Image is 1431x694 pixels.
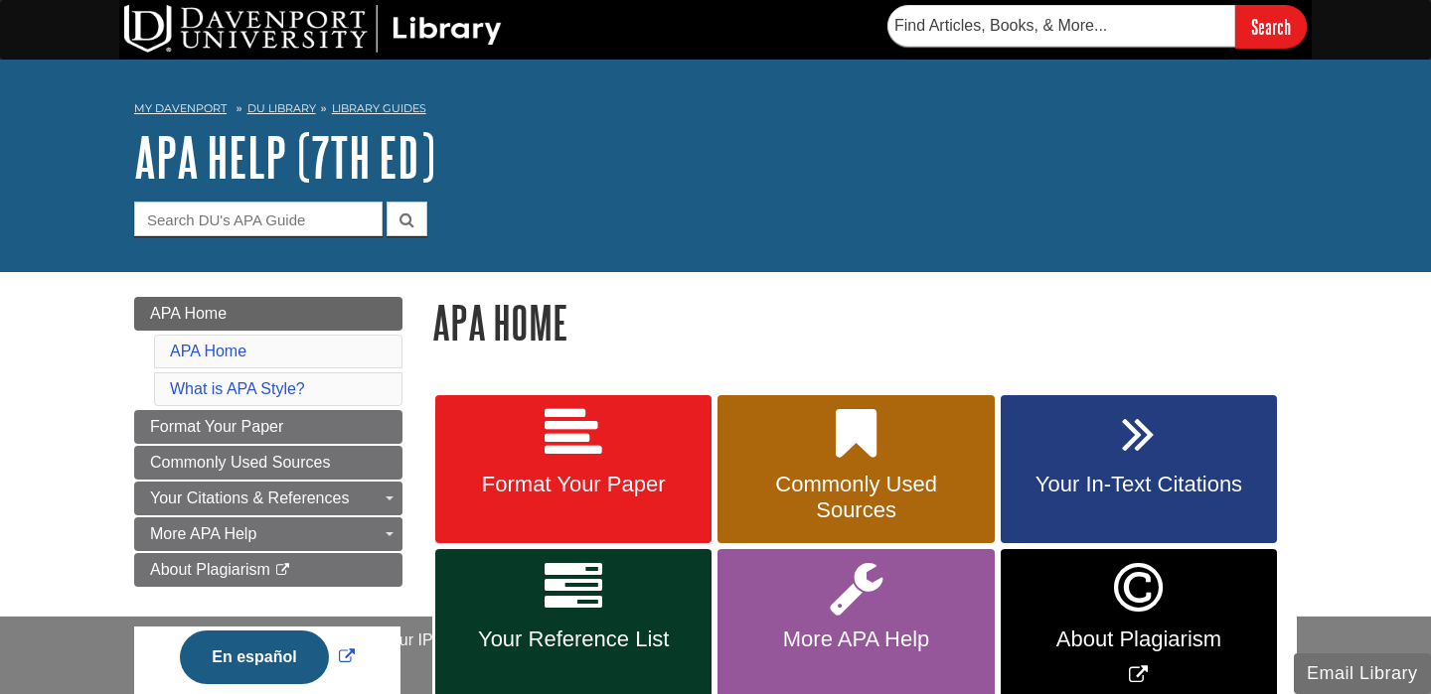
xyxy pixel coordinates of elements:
[432,297,1297,347] h1: APA Home
[1016,626,1262,652] span: About Plagiarism
[134,100,227,117] a: My Davenport
[887,5,1307,48] form: Searches DU Library's articles, books, and more
[134,517,402,551] a: More APA Help
[717,395,994,544] a: Commonly Used Sources
[332,101,426,115] a: Library Guides
[175,648,359,665] a: Link opens in new window
[134,482,402,515] a: Your Citations & References
[134,95,1297,127] nav: breadcrumb
[124,5,502,53] img: DU Library
[247,101,316,115] a: DU Library
[435,395,712,544] a: Format Your Paper
[274,564,291,577] i: This link opens in a new window
[732,472,979,523] span: Commonly Used Sources
[150,305,227,322] span: APA Home
[170,380,305,397] a: What is APA Style?
[450,472,697,497] span: Format Your Paper
[887,5,1235,47] input: Find Articles, Books, & More...
[1001,395,1277,544] a: Your In-Text Citations
[150,561,270,578] span: About Plagiarism
[1016,472,1262,497] span: Your In-Text Citations
[150,418,283,435] span: Format Your Paper
[150,489,349,506] span: Your Citations & References
[150,525,256,542] span: More APA Help
[1294,653,1431,694] button: Email Library
[134,553,402,587] a: About Plagiarism
[134,202,383,236] input: Search DU's APA Guide
[134,410,402,444] a: Format Your Paper
[732,626,979,652] span: More APA Help
[134,446,402,480] a: Commonly Used Sources
[134,126,435,188] a: APA Help (7th Ed)
[134,297,402,331] a: APA Home
[180,630,328,684] button: En español
[170,343,246,359] a: APA Home
[1235,5,1307,48] input: Search
[450,626,697,652] span: Your Reference List
[150,454,330,471] span: Commonly Used Sources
